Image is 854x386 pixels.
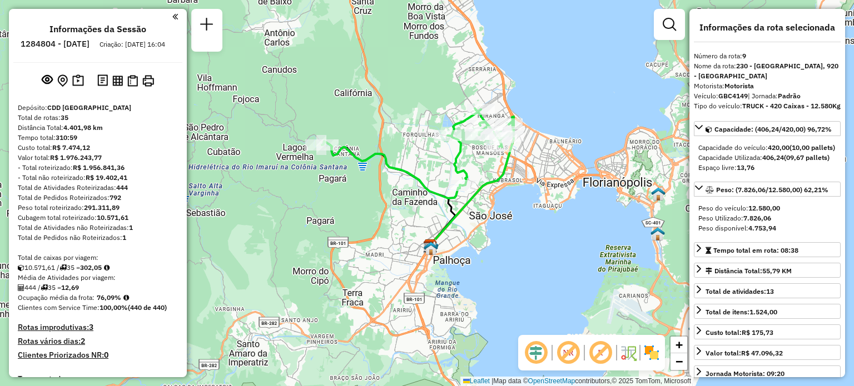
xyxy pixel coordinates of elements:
[694,365,841,380] a: Jornada Motorista: 09:20
[39,72,55,89] button: Exibir sessão original
[95,72,110,89] button: Logs desbloquear sessão
[713,246,798,254] span: Tempo total em rota: 08:38
[18,374,178,384] h4: Transportadoras
[643,344,661,362] img: Exibir/Ocultar setores
[749,308,777,316] strong: 1.524,00
[18,123,178,133] div: Distância Total:
[491,377,493,385] span: |
[18,193,178,203] div: Total de Pedidos Roteirizados:
[706,348,783,358] div: Valor total:
[18,350,178,360] h4: Clientes Priorizados NR:
[70,72,86,89] button: Painel de Sugestão
[21,39,90,49] h6: 1284804 - [DATE]
[18,173,178,183] div: - Total não roteirizado:
[724,82,754,90] strong: Motorista
[97,213,128,222] strong: 10.571,61
[18,183,178,193] div: Total de Atividades Roteirizadas:
[18,103,178,113] div: Depósito:
[18,263,178,273] div: 10.571,61 / 35 =
[651,187,666,201] img: Ilha Centro
[762,153,784,162] strong: 406,24
[18,113,178,123] div: Total de rotas:
[50,153,102,162] strong: R$ 1.976.243,77
[528,377,575,385] a: OpenStreetMap
[423,239,438,253] img: CDD Florianópolis
[706,328,773,338] div: Custo total:
[742,52,746,60] strong: 9
[737,163,754,172] strong: 13,76
[706,287,774,295] span: Total de atividades:
[56,133,77,142] strong: 310:59
[694,304,841,319] a: Total de itens:1.524,00
[81,336,85,346] strong: 2
[95,39,170,49] div: Criação: [DATE] 16:04
[110,193,121,202] strong: 792
[658,13,681,36] a: Exibir filtros
[196,13,218,38] a: Nova sessão e pesquisa
[778,92,801,100] strong: Padrão
[694,81,841,91] div: Motorista:
[73,163,125,172] strong: R$ 1.956.841,36
[694,182,841,197] a: Peso: (7.826,06/12.580,00) 62,21%
[694,242,841,257] a: Tempo total em rota: 08:38
[18,264,24,271] i: Cubagem total roteirizado
[125,73,140,89] button: Visualizar Romaneio
[676,338,683,352] span: +
[97,293,121,302] strong: 76,09%
[18,223,178,233] div: Total de Atividades não Roteirizadas:
[694,263,841,278] a: Distância Total:55,79 KM
[18,253,178,263] div: Total de caixas por viagem:
[89,322,93,332] strong: 3
[694,51,841,61] div: Número da rota:
[676,354,683,368] span: −
[116,183,128,192] strong: 444
[748,204,780,212] strong: 12.580,00
[694,121,841,136] a: Capacidade: (406,24/420,00) 96,72%
[18,337,178,346] h4: Rotas vários dias:
[694,345,841,360] a: Valor total:R$ 47.096,32
[555,339,582,366] span: Exibir NR
[743,214,771,222] strong: 7.826,06
[80,263,102,272] strong: 302,05
[741,349,783,357] strong: R$ 47.096,32
[748,92,801,100] span: | Jornada:
[706,266,792,276] div: Distância Total:
[694,62,838,80] strong: 230 - [GEOGRAPHIC_DATA], 920 - [GEOGRAPHIC_DATA]
[716,186,828,194] span: Peso: (7.826,06/12.580,00) 62,21%
[619,344,637,362] img: Fluxo de ruas
[694,61,841,81] div: Nome da rota:
[18,293,95,302] span: Ocupação média da frota:
[587,339,614,366] span: Exibir rótulo
[694,22,841,33] h4: Informações da rota selecionada
[18,284,24,291] i: Total de Atividades
[698,223,836,233] div: Peso disponível:
[61,283,79,292] strong: 12,69
[698,163,836,173] div: Espaço livre:
[742,102,841,110] strong: TRUCK - 420 Caixas - 12.580Kg
[694,283,841,298] a: Total de atividades:13
[129,223,133,232] strong: 1
[63,123,103,132] strong: 4.401,98 km
[47,103,131,112] strong: CDD [GEOGRAPHIC_DATA]
[698,204,780,212] span: Peso do veículo:
[100,303,128,312] strong: 100,00%
[714,125,832,133] span: Capacidade: (406,24/420,00) 96,72%
[698,213,836,223] div: Peso Utilizado:
[768,143,790,152] strong: 420,00
[55,72,70,89] button: Centralizar mapa no depósito ou ponto de apoio
[698,143,836,153] div: Capacidade do veículo:
[18,233,178,243] div: Total de Pedidos não Roteirizados:
[694,101,841,111] div: Tipo do veículo:
[706,369,785,379] div: Jornada Motorista: 09:20
[18,213,178,223] div: Cubagem total roteirizado:
[122,233,126,242] strong: 1
[172,10,178,23] a: Clique aqui para minimizar o painel
[766,287,774,295] strong: 13
[742,328,773,337] strong: R$ 175,73
[61,113,68,122] strong: 35
[790,143,835,152] strong: (10,00 pallets)
[698,153,836,163] div: Capacidade Utilizada:
[104,350,108,360] strong: 0
[123,294,129,301] em: Média calculada utilizando a maior ocupação (%Peso ou %Cubagem) de cada rota da sessão. Rotas cro...
[104,264,110,271] i: Meta Caixas/viagem: 172,72 Diferença: 129,33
